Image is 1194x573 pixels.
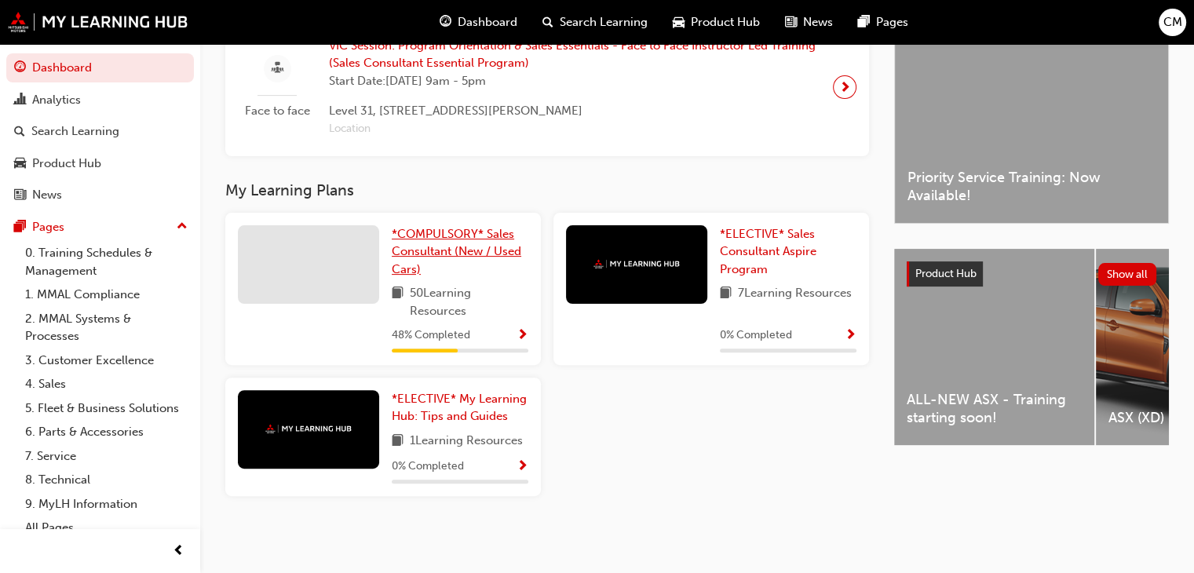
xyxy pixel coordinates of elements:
[720,284,732,304] span: book-icon
[32,155,101,173] div: Product Hub
[6,86,194,115] a: Analytics
[720,227,816,276] span: *ELECTIVE* Sales Consultant Aspire Program
[517,460,528,474] span: Show Progress
[392,327,470,345] span: 48 % Completed
[19,241,194,283] a: 0. Training Schedules & Management
[19,492,194,516] a: 9. MyLH Information
[6,181,194,210] a: News
[19,372,194,396] a: 4. Sales
[907,261,1156,286] a: Product HubShow all
[8,12,188,32] img: mmal
[6,213,194,242] button: Pages
[19,420,194,444] a: 6. Parts & Accessories
[660,6,772,38] a: car-iconProduct Hub
[6,117,194,146] a: Search Learning
[32,218,64,236] div: Pages
[6,50,194,213] button: DashboardAnalyticsSearch LearningProduct HubNews
[440,13,451,32] span: guage-icon
[265,424,352,434] img: mmal
[845,6,921,38] a: pages-iconPages
[772,6,845,38] a: news-iconNews
[392,227,521,276] span: *COMPULSORY* Sales Consultant (New / Used Cars)
[593,259,680,269] img: mmal
[19,349,194,373] a: 3. Customer Excellence
[238,31,856,144] a: Face to faceVIC Session: Program Orientation & Sales Essentials - Face to Face Instructor Led Tra...
[19,396,194,421] a: 5. Fleet & Business Solutions
[410,284,528,319] span: 50 Learning Resources
[31,122,119,141] div: Search Learning
[14,93,26,108] span: chart-icon
[858,13,870,32] span: pages-icon
[839,76,851,98] span: next-icon
[517,329,528,343] span: Show Progress
[225,181,869,199] h3: My Learning Plans
[915,267,977,280] span: Product Hub
[1159,9,1186,36] button: CM
[803,13,833,31] span: News
[720,225,856,279] a: *ELECTIVE* Sales Consultant Aspire Program
[329,72,820,90] span: Start Date: [DATE] 9am - 5pm
[19,307,194,349] a: 2. MMAL Systems & Processes
[392,458,464,476] span: 0 % Completed
[907,169,1156,204] span: Priority Service Training: Now Available!
[329,37,820,72] span: VIC Session: Program Orientation & Sales Essentials - Face to Face Instructor Led Training (Sales...
[392,432,403,451] span: book-icon
[272,59,283,78] span: sessionType_FACE_TO_FACE-icon
[894,249,1094,445] a: ALL-NEW ASX - Training starting soon!
[19,468,194,492] a: 8. Technical
[720,327,792,345] span: 0 % Completed
[6,149,194,178] a: Product Hub
[329,102,820,120] span: Level 31, [STREET_ADDRESS][PERSON_NAME]
[410,432,523,451] span: 1 Learning Resources
[845,326,856,345] button: Show Progress
[329,120,820,138] span: Location
[517,457,528,476] button: Show Progress
[673,13,685,32] span: car-icon
[907,391,1082,426] span: ALL-NEW ASX - Training starting soon!
[14,221,26,235] span: pages-icon
[427,6,530,38] a: guage-iconDashboard
[177,217,188,237] span: up-icon
[238,102,316,120] span: Face to face
[845,329,856,343] span: Show Progress
[785,13,797,32] span: news-icon
[560,13,648,31] span: Search Learning
[6,53,194,82] a: Dashboard
[19,516,194,540] a: All Pages
[14,61,26,75] span: guage-icon
[876,13,908,31] span: Pages
[19,444,194,469] a: 7. Service
[530,6,660,38] a: search-iconSearch Learning
[14,188,26,203] span: news-icon
[32,91,81,109] div: Analytics
[1163,13,1182,31] span: CM
[392,284,403,319] span: book-icon
[19,283,194,307] a: 1. MMAL Compliance
[1098,263,1157,286] button: Show all
[738,284,852,304] span: 7 Learning Resources
[392,392,527,424] span: *ELECTIVE* My Learning Hub: Tips and Guides
[542,13,553,32] span: search-icon
[517,326,528,345] button: Show Progress
[32,186,62,204] div: News
[458,13,517,31] span: Dashboard
[691,13,760,31] span: Product Hub
[392,390,528,425] a: *ELECTIVE* My Learning Hub: Tips and Guides
[14,125,25,139] span: search-icon
[392,225,528,279] a: *COMPULSORY* Sales Consultant (New / Used Cars)
[14,157,26,171] span: car-icon
[173,542,184,561] span: prev-icon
